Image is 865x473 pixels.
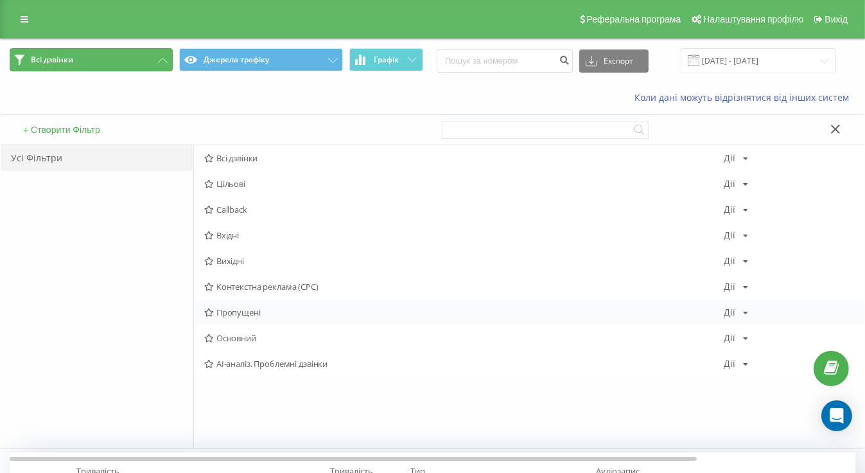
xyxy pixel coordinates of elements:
[19,124,104,136] button: + Створити Фільтр
[579,49,649,73] button: Експорт
[724,256,736,265] div: Дії
[724,231,736,240] div: Дії
[821,400,852,431] div: Open Intercom Messenger
[204,205,724,214] span: Callback
[1,145,193,171] div: Усі Фільтри
[437,49,573,73] input: Пошук за номером
[724,359,736,368] div: Дії
[10,48,173,71] button: Всі дзвінки
[703,14,803,24] span: Налаштування профілю
[724,282,736,291] div: Дії
[724,179,736,188] div: Дії
[204,256,724,265] span: Вихідні
[204,154,724,163] span: Всі дзвінки
[349,48,423,71] button: Графік
[724,154,736,163] div: Дії
[826,123,845,137] button: Закрити
[204,231,724,240] span: Вхідні
[204,308,724,317] span: Пропущені
[724,334,736,343] div: Дії
[634,91,855,103] a: Коли дані можуть відрізнятися вiд інших систем
[204,359,724,368] span: AI-аналіз. Проблемні дзвінки
[179,48,342,71] button: Джерела трафіку
[374,55,399,64] span: Графік
[825,14,848,24] span: Вихід
[204,334,724,343] span: Основний
[724,205,736,214] div: Дії
[587,14,681,24] span: Реферальна програма
[204,179,724,188] span: Цільові
[31,55,73,65] span: Всі дзвінки
[724,308,736,317] div: Дії
[204,282,724,291] span: Контекстна реклама (CPC)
